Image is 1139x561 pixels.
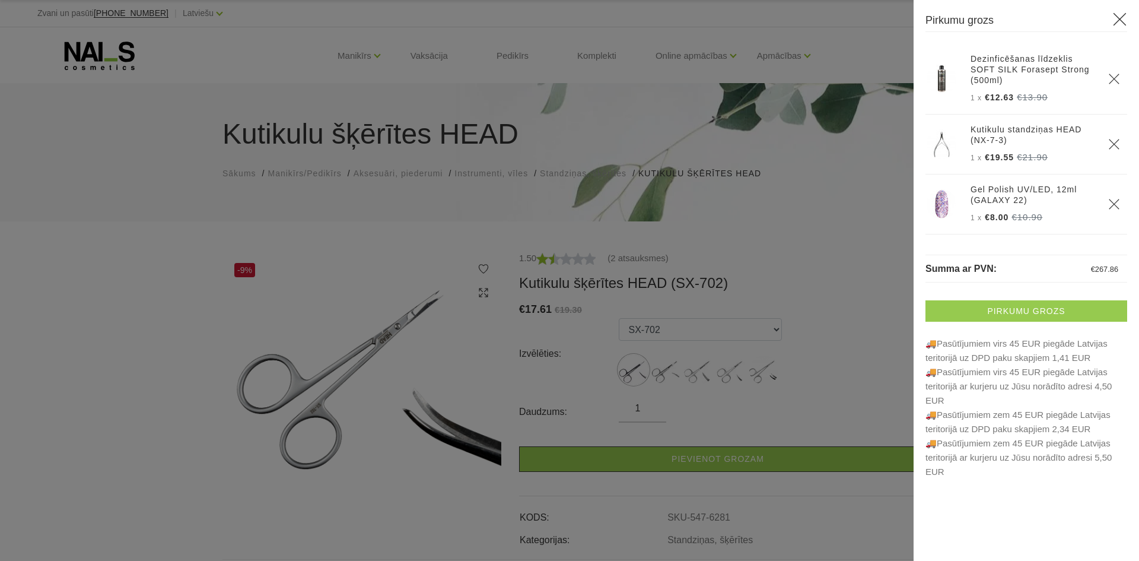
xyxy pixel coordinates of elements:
[971,53,1094,85] a: Dezinficēšanas līdzeklis SOFT SILK Forasept Strong (500ml)
[1011,212,1042,222] s: €10.90
[985,93,1014,102] span: €12.63
[925,337,1127,479] p: 🚚Pasūtījumiem virs 45 EUR piegāde Latvijas teritorijā uz DPD paku skapjiem 1,41 EUR 🚚Pasūtī...
[1091,265,1095,274] span: €
[1095,265,1118,274] span: 267.86
[971,124,1094,145] a: Kutikulu standziņas HEAD (NX-7-3)
[971,154,982,162] span: 1 x
[971,94,982,102] span: 1 x
[1108,73,1120,85] a: Delete
[1017,152,1048,162] s: €21.90
[971,184,1094,205] a: Gel Polish UV/LED, 12ml (GALAXY 22)
[985,213,1008,222] span: €8.00
[985,153,1014,162] span: €19.55
[1017,92,1048,102] s: €13.90
[1108,138,1120,150] a: Delete
[971,214,982,222] span: 1 x
[925,264,997,274] span: Summa ar PVN:
[925,12,1127,32] h3: Pirkumu grozs
[1108,198,1120,210] a: Delete
[925,300,1127,322] a: Pirkumu grozs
